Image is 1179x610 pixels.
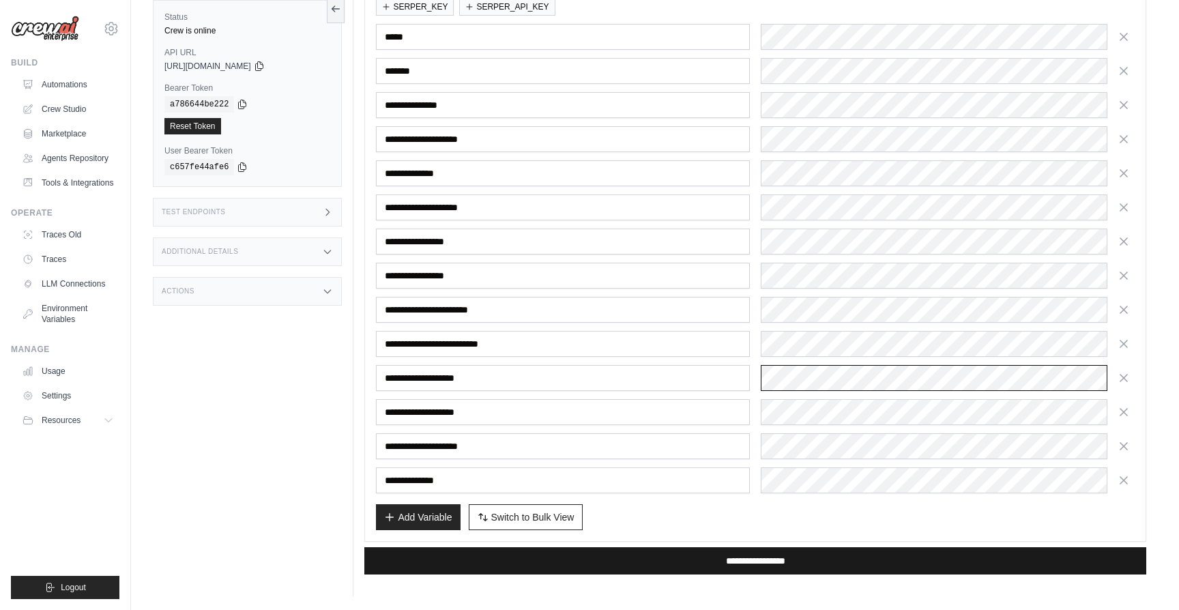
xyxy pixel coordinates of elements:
a: Usage [16,360,119,382]
button: Switch to Bulk View [469,504,583,530]
div: Crew is online [164,25,330,36]
div: Manage [11,344,119,355]
h3: Actions [162,287,194,295]
a: Automations [16,74,119,96]
button: Logout [11,576,119,599]
div: Build [11,57,119,68]
code: c657fe44afe6 [164,159,234,175]
span: Logout [61,582,86,593]
a: Traces [16,248,119,270]
a: Tools & Integrations [16,172,119,194]
label: Status [164,12,330,23]
a: Crew Studio [16,98,119,120]
h3: Test Endpoints [162,208,226,216]
a: Traces Old [16,224,119,246]
span: Switch to Bulk View [491,510,574,524]
img: Logo [11,16,79,42]
label: Bearer Token [164,83,330,93]
a: Settings [16,385,119,407]
div: Operate [11,207,119,218]
button: Resources [16,409,119,431]
label: User Bearer Token [164,145,330,156]
span: Resources [42,415,81,426]
span: [URL][DOMAIN_NAME] [164,61,251,72]
code: a786644be222 [164,96,234,113]
a: Reset Token [164,118,221,134]
button: Add Variable [376,504,460,530]
h3: Additional Details [162,248,238,256]
label: API URL [164,47,330,58]
a: Environment Variables [16,297,119,330]
a: LLM Connections [16,273,119,295]
a: Agents Repository [16,147,119,169]
a: Marketplace [16,123,119,145]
